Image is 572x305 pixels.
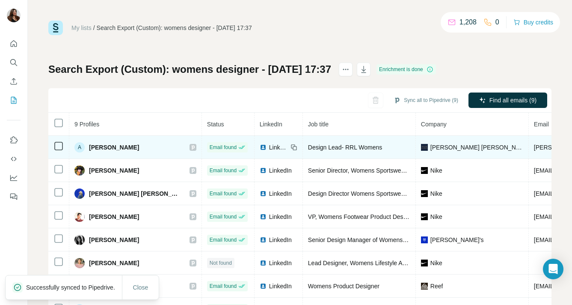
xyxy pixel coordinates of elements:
span: [PERSON_NAME] [PERSON_NAME] [430,143,523,152]
button: Find all emails (9) [468,93,547,108]
button: Use Surfe on LinkedIn [7,132,21,148]
li: / [93,24,95,32]
span: Company [421,121,447,128]
span: [PERSON_NAME]'s [430,236,484,244]
span: Close [133,283,148,292]
span: VP, Womens Footwear Product Design [308,213,412,220]
span: [PERSON_NAME] [89,236,139,244]
div: Search Export (Custom): womens designer - [DATE] 17:37 [97,24,252,32]
div: Enrichment is done [376,64,436,75]
img: Avatar [7,9,21,22]
span: Email found [210,144,237,151]
img: LinkedIn logo [260,260,267,266]
img: company-logo [421,283,428,290]
img: company-logo [421,236,428,243]
img: company-logo [421,167,428,174]
button: Use Surfe API [7,151,21,167]
span: [PERSON_NAME] [89,259,139,267]
button: Sync all to Pipedrive (9) [388,94,464,107]
span: Nike [430,189,442,198]
span: Nike [430,259,442,267]
span: LinkedIn [269,189,292,198]
button: My lists [7,93,21,108]
span: Senior Director, Womens Sportswear Footwear Product Design - Create + Expression [308,167,536,174]
span: Email found [210,282,237,290]
img: Avatar [74,258,85,268]
span: Email [534,121,549,128]
span: [PERSON_NAME] [89,212,139,221]
img: company-logo [421,260,428,266]
img: Avatar [74,235,85,245]
span: LinkedIn [269,212,292,221]
img: Avatar [74,165,85,176]
span: [PERSON_NAME] [89,143,139,152]
div: A [74,142,85,152]
button: Search [7,55,21,70]
span: Reef [430,282,443,290]
img: LinkedIn logo [260,236,267,243]
img: company-logo [421,213,428,220]
span: LinkedIn [260,121,282,128]
div: Open Intercom Messenger [543,259,563,279]
span: Design Lead- RRL Womens [308,144,382,151]
p: 0 [495,17,499,27]
span: Nike [430,166,442,175]
span: Job title [308,121,329,128]
button: Enrich CSV [7,74,21,89]
a: My lists [71,24,92,31]
span: Email found [210,190,237,197]
span: Email found [210,167,237,174]
p: 1,208 [459,17,477,27]
button: Close [127,280,154,295]
span: Design Director Womens Sportswear Collections [308,190,437,197]
img: Surfe Logo [48,21,63,35]
span: Find all emails (9) [489,96,536,105]
h1: Search Export (Custom): womens designer - [DATE] 17:37 [48,63,331,76]
button: Quick start [7,36,21,51]
span: LinkedIn [269,282,292,290]
span: Lead Designer, Womens Lifestyle Apparel Color Design [308,260,455,266]
img: company-logo [421,144,428,151]
button: Buy credits [513,16,553,28]
span: Nike [430,212,442,221]
img: LinkedIn logo [260,190,267,197]
p: Successfully synced to Pipedrive. [26,283,122,292]
span: Womens Product Designer [308,283,379,290]
img: LinkedIn logo [260,213,267,220]
span: Not found [210,259,232,267]
span: Email found [210,213,237,221]
span: Status [207,121,224,128]
span: LinkedIn [269,143,288,152]
img: Avatar [74,188,85,199]
span: Email found [210,236,237,244]
span: [PERSON_NAME] [89,166,139,175]
span: LinkedIn [269,259,292,267]
span: LinkedIn [269,166,292,175]
span: [PERSON_NAME] [PERSON_NAME] [89,189,181,198]
img: LinkedIn logo [260,283,267,290]
span: 9 Profiles [74,121,99,128]
span: LinkedIn [269,236,292,244]
button: Dashboard [7,170,21,185]
button: actions [339,63,353,76]
span: Senior Design Manager of Womens Footwear Design [308,236,450,243]
img: Avatar [74,212,85,222]
img: LinkedIn logo [260,144,267,151]
button: Feedback [7,189,21,204]
img: company-logo [421,190,428,197]
img: LinkedIn logo [260,167,267,174]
